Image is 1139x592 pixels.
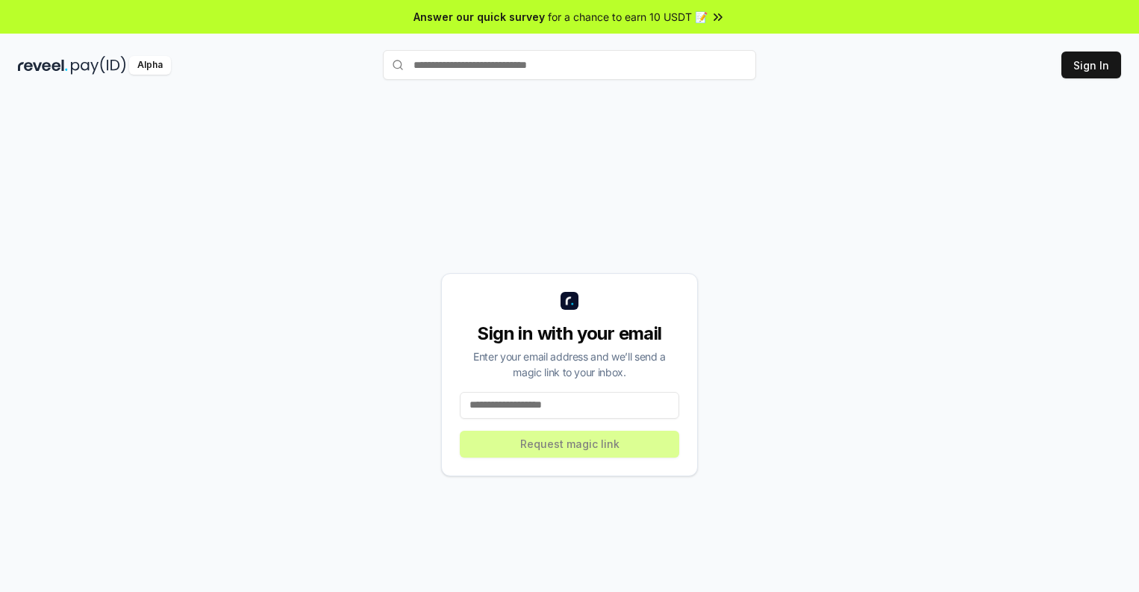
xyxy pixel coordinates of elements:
[548,9,708,25] span: for a chance to earn 10 USDT 📝
[561,292,578,310] img: logo_small
[460,349,679,380] div: Enter your email address and we’ll send a magic link to your inbox.
[129,56,171,75] div: Alpha
[414,9,545,25] span: Answer our quick survey
[71,56,126,75] img: pay_id
[18,56,68,75] img: reveel_dark
[1061,52,1121,78] button: Sign In
[460,322,679,346] div: Sign in with your email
